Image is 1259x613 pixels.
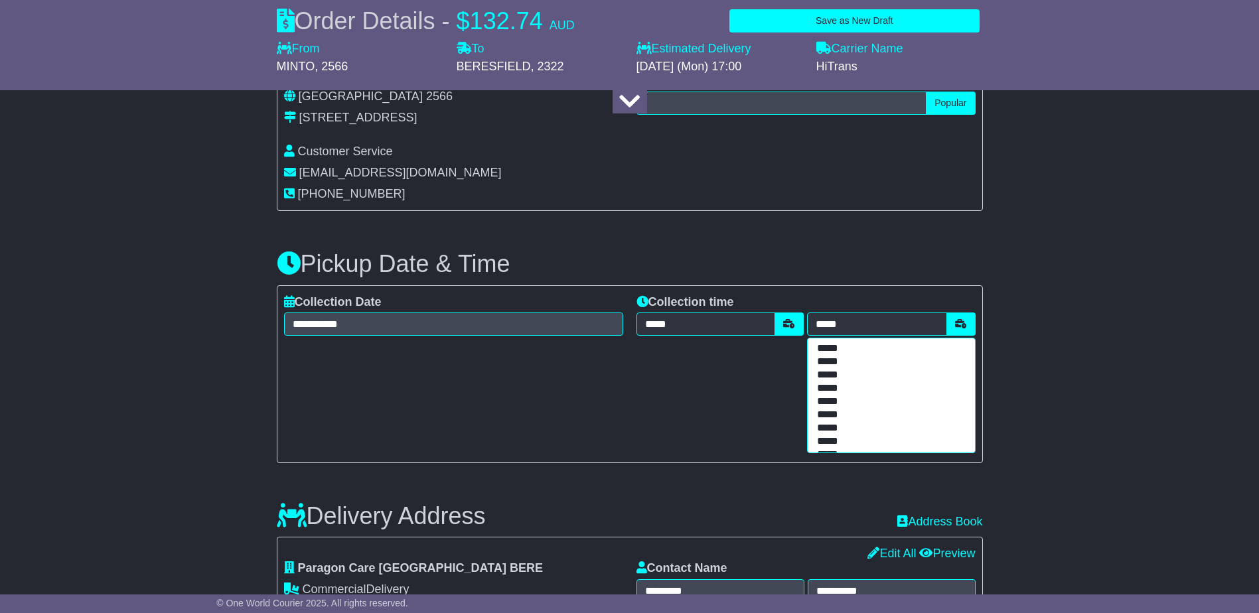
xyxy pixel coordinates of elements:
[298,187,406,200] span: [PHONE_NUMBER]
[315,60,348,73] span: , 2566
[298,145,393,158] span: Customer Service
[277,251,983,277] h3: Pickup Date & Time
[470,7,543,34] span: 132.74
[298,561,543,575] span: Paragon Care [GEOGRAPHIC_DATA] BERE
[636,42,803,56] label: Estimated Delivery
[284,295,382,310] label: Collection Date
[277,7,575,35] div: Order Details -
[457,42,484,56] label: To
[457,60,531,73] span: BERESFIELD
[531,60,564,73] span: , 2322
[550,19,575,32] span: AUD
[867,547,916,560] a: Edit All
[636,561,727,576] label: Contact Name
[636,295,734,310] label: Collection time
[216,598,408,608] span: © One World Courier 2025. All rights reserved.
[729,9,979,33] button: Save as New Draft
[277,60,315,73] span: MINTO
[919,547,975,560] a: Preview
[457,7,470,34] span: $
[277,42,320,56] label: From
[816,42,903,56] label: Carrier Name
[897,515,982,528] a: Address Book
[277,503,486,529] h3: Delivery Address
[816,60,983,74] div: HiTrans
[299,111,417,125] div: [STREET_ADDRESS]
[284,582,623,597] div: Delivery
[299,166,502,179] span: [EMAIL_ADDRESS][DOMAIN_NAME]
[636,60,803,74] div: [DATE] (Mon) 17:00
[303,582,366,596] span: Commercial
